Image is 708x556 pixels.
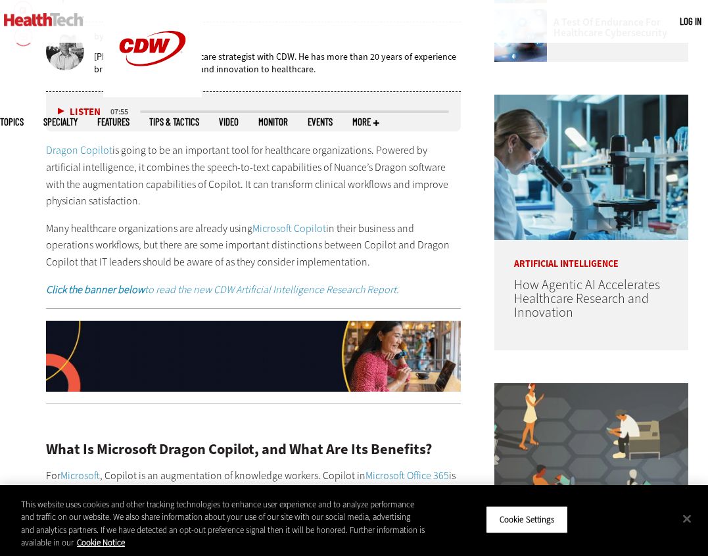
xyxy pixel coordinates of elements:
[60,469,100,482] a: Microsoft
[494,383,688,528] img: Group of humans and robots accessing a network
[77,537,125,548] a: More information about your privacy
[46,220,461,271] p: Many healthcare organizations are already using in their business and operations workflows, but t...
[46,283,399,296] em: to read the new CDW Artificial Intelligence Research Report.
[46,442,461,457] h2: What Is Microsoft Dragon Copilot, and What Are Its Benefits?
[46,467,461,534] p: For , Copilot is an augmentation of knowledge workers. Copilot in is a tool that ; even, in some ...
[46,142,461,209] p: is going to be an important tool for healthcare organizations. Powered by artificial intelligence...
[103,87,202,101] a: CDW
[673,504,701,533] button: Close
[258,117,288,127] a: MonITor
[219,117,239,127] a: Video
[366,469,449,482] a: Microsoft Office 365
[97,117,130,127] a: Features
[486,506,568,534] button: Cookie Settings
[352,117,379,127] span: More
[43,117,78,127] span: Specialty
[514,276,660,321] a: How Agentic AI Accelerates Healthcare Research and Innovation
[21,498,425,549] div: This website uses cookies and other tracking technologies to enhance user experience and to analy...
[494,240,688,269] p: Artificial Intelligence
[680,14,701,28] div: User menu
[46,283,145,296] strong: Click the banner below
[494,95,688,240] img: scientist looks through microscope in lab
[149,117,199,127] a: Tips & Tactics
[46,321,461,392] img: x-airesearch-animated-2025-click-desktop
[680,15,701,27] a: Log in
[46,143,112,157] a: Dragon Copilot
[4,13,83,26] img: Home
[308,117,333,127] a: Events
[252,221,326,235] a: Microsoft Copilot
[46,283,399,296] a: Click the banner belowto read the new CDW Artificial Intelligence Research Report.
